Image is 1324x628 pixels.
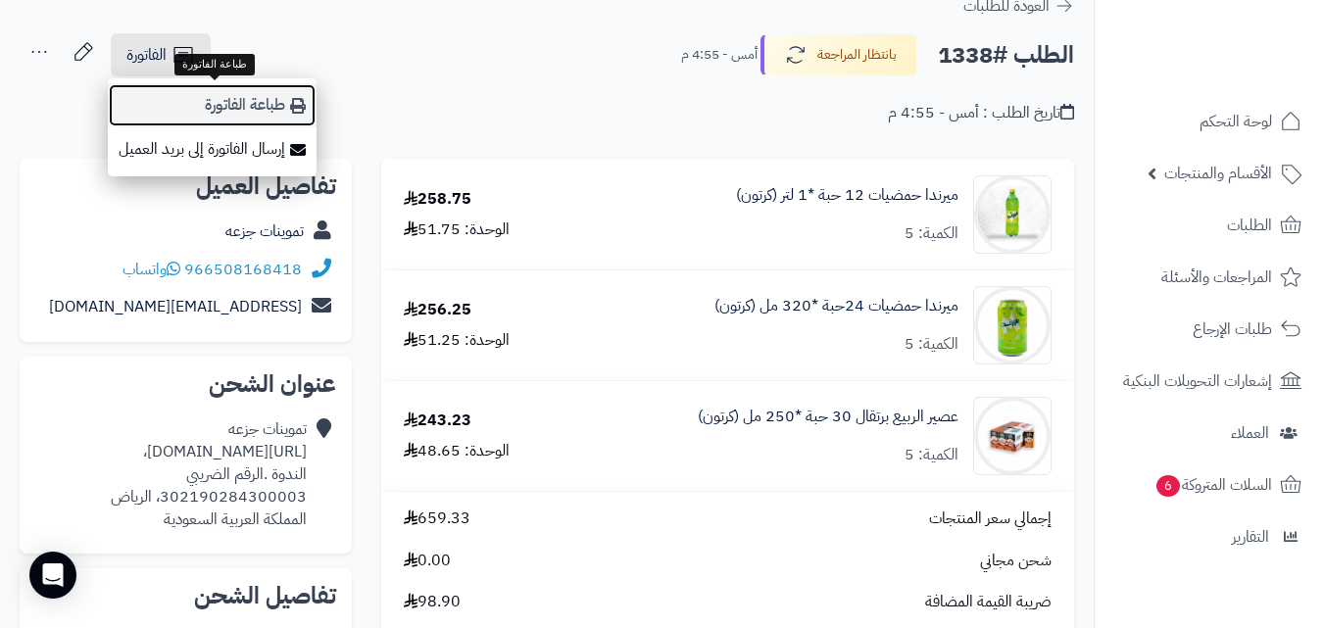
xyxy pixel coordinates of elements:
div: 243.23 [404,410,471,432]
h2: تفاصيل الشحن [35,584,336,607]
div: طباعة الفاتورة [174,54,255,75]
h2: الطلب #1338 [938,35,1074,75]
div: الكمية: 5 [905,222,958,245]
span: المراجعات والأسئلة [1161,264,1272,291]
button: بانتظار المراجعة [760,34,917,75]
a: إرسال الفاتورة إلى بريد العميل [108,127,317,171]
span: الأقسام والمنتجات [1164,160,1272,187]
span: السلات المتروكة [1154,471,1272,499]
span: إشعارات التحويلات البنكية [1123,367,1272,395]
a: [EMAIL_ADDRESS][DOMAIN_NAME] [49,295,302,318]
a: لوحة التحكم [1106,98,1312,145]
a: ميرندا حمضيات 24حبة *320 مل (كرتون) [714,295,958,317]
div: 258.75 [404,188,471,211]
span: 6 [1156,475,1180,497]
img: 1747566452-bf88d184-d280-4ea7-9331-9e3669ef-90x90.jpg [974,286,1051,364]
span: 659.33 [404,507,470,530]
a: الطلبات [1106,202,1312,249]
a: ميرندا حمضيات 12 حبة *1 لتر (كرتون) [736,184,958,207]
span: 98.90 [404,591,461,613]
a: السلات المتروكة6 [1106,461,1312,508]
div: الوحدة: 51.75 [404,218,510,241]
span: طلبات الإرجاع [1193,315,1272,343]
img: 1747753193-b629fba5-3101-4607-8c76-c246a9db-90x90.jpg [974,397,1051,475]
span: شحن مجاني [980,550,1052,572]
span: الطلبات [1227,212,1272,239]
h2: عنوان الشحن [35,372,336,396]
span: 0.00 [404,550,451,572]
div: الكمية: 5 [905,444,958,466]
a: تموينات جزعه [225,219,304,243]
a: 966508168418 [184,258,302,281]
div: 256.25 [404,299,471,321]
div: تاريخ الطلب : أمس - 4:55 م [888,102,1074,124]
span: التقارير [1232,523,1269,551]
a: التقارير [1106,513,1312,560]
div: الكمية: 5 [905,333,958,356]
a: المراجعات والأسئلة [1106,254,1312,301]
div: الوحدة: 48.65 [404,440,510,462]
div: تموينات جزعه [URL][DOMAIN_NAME]، الندوة .الرقم الضريبي 302190284300003، الرياض المملكة العربية ال... [35,418,307,530]
a: طباعة الفاتورة [108,83,317,127]
a: واتساب [123,258,180,281]
h2: تفاصيل العميل [35,174,336,198]
a: طلبات الإرجاع [1106,306,1312,353]
a: إشعارات التحويلات البنكية [1106,358,1312,405]
small: أمس - 4:55 م [681,45,758,65]
span: ضريبة القيمة المضافة [925,591,1052,613]
span: لوحة التحكم [1200,108,1272,135]
div: الوحدة: 51.25 [404,329,510,352]
span: الفاتورة [126,43,167,67]
span: العملاء [1231,419,1269,447]
span: إجمالي سعر المنتجات [929,507,1052,530]
a: عصير الربيع برتقال 30 حبة *250 مل (كرتون) [698,406,958,428]
img: logo-2.png [1191,55,1305,96]
a: الفاتورة [111,33,211,76]
a: العملاء [1106,410,1312,457]
img: 1747566256-XP8G23evkchGmxKUr8YaGb2gsq2hZno4-90x90.jpg [974,175,1051,254]
div: Open Intercom Messenger [29,552,76,599]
